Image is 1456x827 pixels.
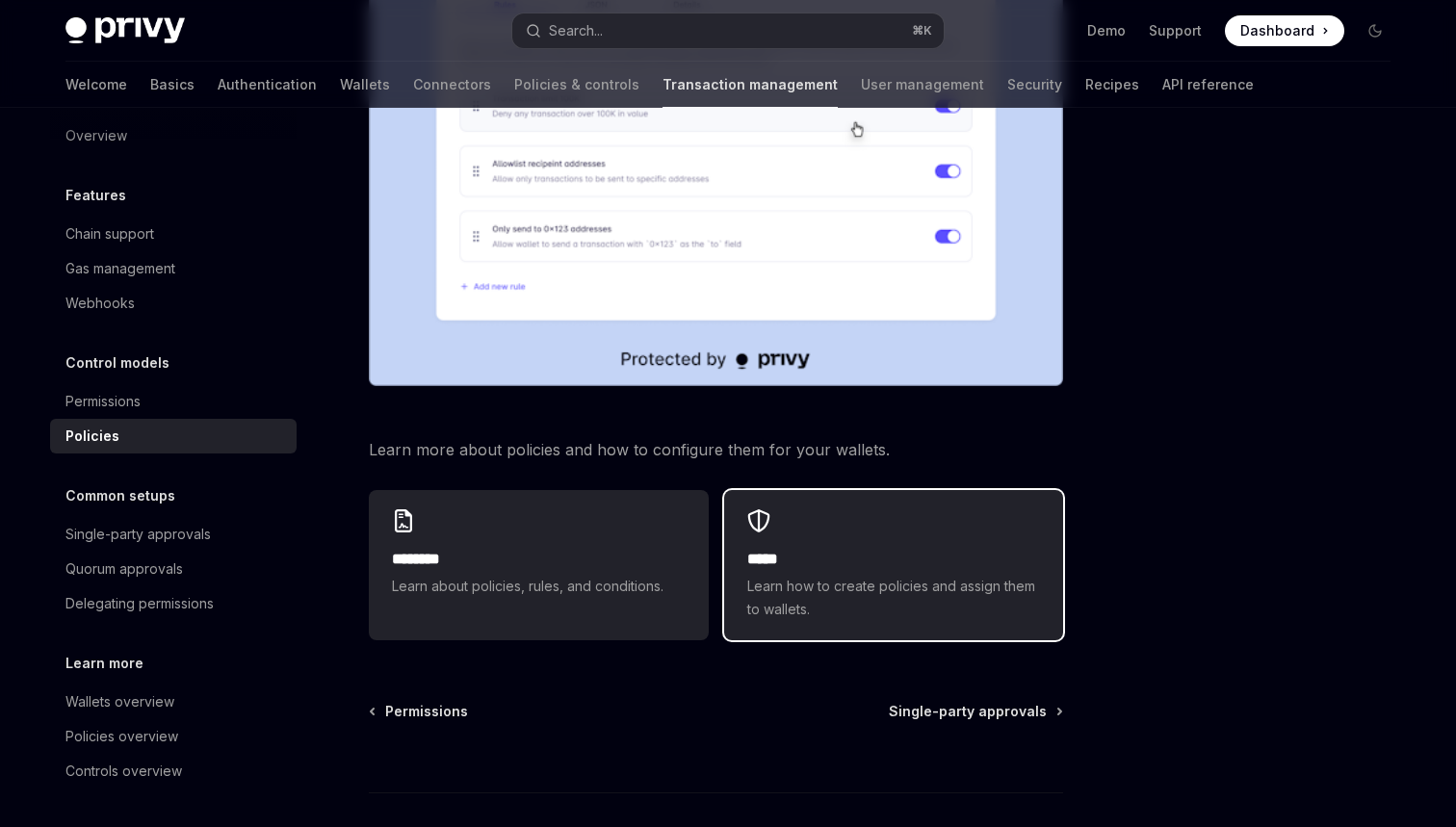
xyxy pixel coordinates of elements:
[65,523,211,546] div: Single-party approvals
[50,754,297,788] a: Controls overview
[65,592,214,615] div: Delegating permissions
[65,690,174,713] div: Wallets overview
[861,62,984,108] a: User management
[50,517,297,552] a: Single-party approvals
[413,62,491,108] a: Connectors
[889,702,1061,721] a: Single-party approvals
[50,286,297,321] a: Webhooks
[1240,21,1314,40] span: Dashboard
[50,719,297,754] a: Policies overview
[514,62,639,108] a: Policies & controls
[65,351,169,375] h5: Control models
[1085,62,1139,108] a: Recipes
[50,685,297,719] a: Wallets overview
[65,652,143,675] h5: Learn more
[50,586,297,621] a: Delegating permissions
[50,251,297,286] a: Gas management
[1007,62,1062,108] a: Security
[65,184,126,207] h5: Features
[512,13,944,48] button: Search...⌘K
[1225,15,1344,46] a: Dashboard
[392,575,685,598] span: Learn about policies, rules, and conditions.
[549,19,603,42] div: Search...
[65,222,154,246] div: Chain support
[1087,21,1126,40] a: Demo
[369,436,1063,463] span: Learn more about policies and how to configure them for your wallets.
[65,484,175,507] h5: Common setups
[65,257,175,280] div: Gas management
[50,419,297,453] a: Policies
[663,62,838,108] a: Transaction management
[1360,15,1391,46] button: Toggle dark mode
[65,557,183,581] div: Quorum approvals
[1149,21,1202,40] a: Support
[912,23,932,39] span: ⌘ K
[724,490,1063,640] a: *****Learn how to create policies and assign them to wallets.
[340,62,390,108] a: Wallets
[65,292,135,315] div: Webhooks
[50,384,297,419] a: Permissions
[50,552,297,586] a: Quorum approvals
[65,62,127,108] a: Welcome
[50,217,297,251] a: Chain support
[65,17,185,44] img: dark logo
[65,760,182,783] div: Controls overview
[371,702,468,721] a: Permissions
[65,425,119,448] div: Policies
[1162,62,1254,108] a: API reference
[218,62,317,108] a: Authentication
[889,702,1047,721] span: Single-party approvals
[65,725,178,748] div: Policies overview
[747,575,1040,621] span: Learn how to create policies and assign them to wallets.
[65,390,141,413] div: Permissions
[369,490,708,640] a: **** ***Learn about policies, rules, and conditions.
[385,702,468,721] span: Permissions
[150,62,195,108] a: Basics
